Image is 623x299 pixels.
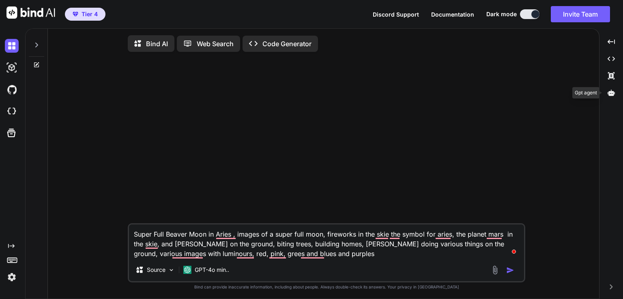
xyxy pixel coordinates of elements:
[431,11,474,18] span: Documentation
[195,266,229,274] p: GPT-4o min..
[129,224,524,258] textarea: To enrich screen reader interactions, please activate Accessibility in Grammarly extension settings
[147,266,165,274] p: Source
[6,6,55,19] img: Bind AI
[490,265,500,275] img: attachment
[506,266,514,274] img: icon
[65,8,105,21] button: premiumTier 4
[197,39,234,49] p: Web Search
[5,105,19,118] img: cloudideIcon
[82,10,98,18] span: Tier 4
[431,10,474,19] button: Documentation
[168,267,175,273] img: Pick Models
[5,61,19,75] img: darkAi-studio
[5,270,19,284] img: settings
[5,39,19,53] img: darkChat
[128,284,525,290] p: Bind can provide inaccurate information, including about people. Always double-check its answers....
[486,10,517,18] span: Dark mode
[262,39,311,49] p: Code Generator
[5,83,19,96] img: githubDark
[373,11,419,18] span: Discord Support
[551,6,610,22] button: Invite Team
[146,39,168,49] p: Bind AI
[183,266,191,274] img: GPT-4o mini
[572,87,599,98] div: Gpt agent
[373,10,419,19] button: Discord Support
[73,12,78,17] img: premium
